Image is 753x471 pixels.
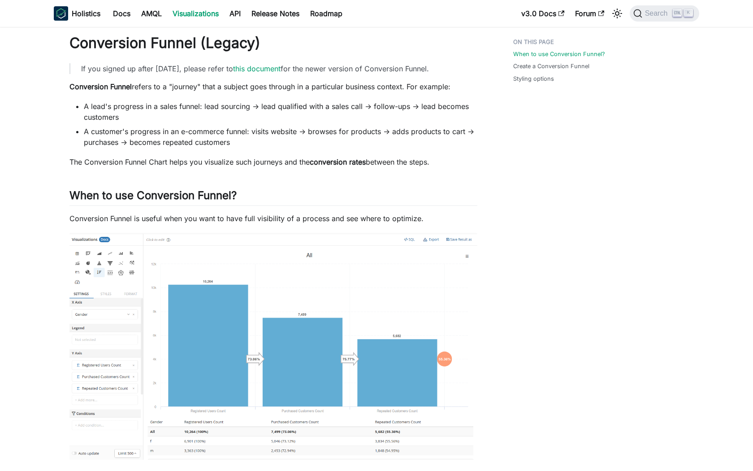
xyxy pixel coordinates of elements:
[69,189,477,206] h2: When to use Conversion Funnel?
[81,63,467,74] p: If you signed up after [DATE], please refer to for the newer version of Conversion Funnel.
[167,6,224,21] a: Visualizations
[54,6,68,21] img: Holistics
[570,6,610,21] a: Forum
[310,157,366,166] strong: conversion rates
[305,6,348,21] a: Roadmap
[233,64,281,73] a: this document
[630,5,699,22] button: Search (Ctrl+K)
[513,62,589,70] a: Create a Conversion Funnel
[84,126,477,148] li: A customer's progress in an e-commerce funnel: visits website → browses for products → adds produ...
[513,50,605,58] a: When to use Conversion Funnel?
[69,81,477,92] p: refers to a "journey" that a subject goes through in a particular business context. For example:
[84,101,477,122] li: A lead's progress in a sales funnel: lead sourcing → lead qualified with a sales call → follow-up...
[69,34,477,52] h1: Conversion Funnel (Legacy)
[54,6,100,21] a: HolisticsHolistics
[69,157,477,167] p: The Conversion Funnel Chart helps you visualize such journeys and the between the steps.
[224,6,246,21] a: API
[72,8,100,19] b: Holistics
[642,9,673,17] span: Search
[246,6,305,21] a: Release Notes
[513,74,554,83] a: Styling options
[610,6,624,21] button: Switch between dark and light mode (currently light mode)
[69,213,477,224] p: Conversion Funnel is useful when you want to have full visibility of a process and see where to o...
[516,6,570,21] a: v3.0 Docs
[684,9,693,17] kbd: K
[69,82,132,91] strong: Conversion Funnel
[108,6,136,21] a: Docs
[136,6,167,21] a: AMQL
